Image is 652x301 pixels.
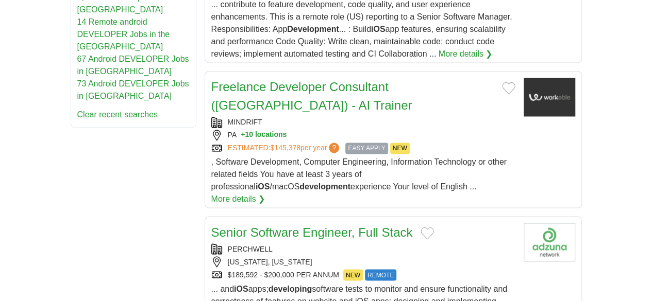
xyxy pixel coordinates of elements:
span: ? [329,143,339,153]
a: More details ❯ [439,48,493,60]
strong: iOS [256,182,270,191]
div: $189,592 - $200,000 PER ANNUM [211,269,515,280]
button: Add to favorite jobs [421,227,434,239]
span: $145,378 [270,144,300,152]
strong: iOS [234,284,248,293]
a: 14 Remote android DEVELOPER Jobs in the [GEOGRAPHIC_DATA] [77,17,170,51]
span: NEW [343,269,363,280]
span: , Software Development, Computer Engineering, Information Technology or other related fields You ... [211,157,507,191]
a: 73 Android DEVELOPER Jobs in [GEOGRAPHIC_DATA] [77,79,189,100]
a: Senior Software Engineer, Full Stack [211,225,413,239]
img: Company logo [524,223,575,261]
button: +10 locations [241,130,287,140]
div: [US_STATE], [US_STATE] [211,256,515,267]
img: Company logo [524,78,575,116]
span: + [241,130,245,140]
span: REMOTE [365,269,396,280]
div: PERCHWELL [211,243,515,254]
strong: developing [269,284,312,293]
strong: Development [287,25,339,33]
a: ESTIMATED:$145,378per year? [228,143,342,154]
strong: iOS [371,25,386,33]
div: PA [211,130,515,140]
strong: development [299,182,350,191]
a: Freelance Developer Consultant ([GEOGRAPHIC_DATA]) - AI Trainer [211,80,412,112]
div: MINDRIFT [211,117,515,128]
a: Clear recent searches [77,110,158,119]
a: More details ❯ [211,193,265,205]
a: 67 Android DEVELOPER Jobs in [GEOGRAPHIC_DATA] [77,55,189,76]
span: NEW [390,143,410,154]
button: Add to favorite jobs [502,82,515,94]
span: EASY APPLY [345,143,388,154]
